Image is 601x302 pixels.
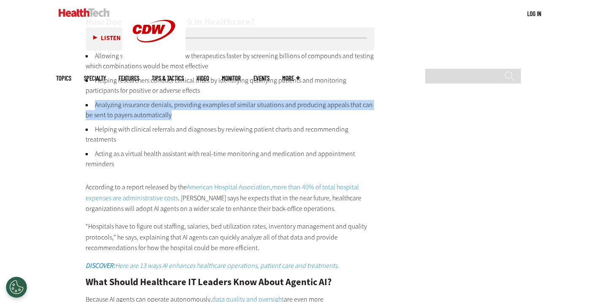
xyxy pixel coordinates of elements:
a: MonITor [222,75,241,81]
a: CDW [122,56,186,65]
a: DISCOVER:Here are 13 ways AI enhances healthcare operations, patient care and treatments. [86,261,339,270]
li: Helping with clinical referrals and diagnoses by reviewing patient charts and recommending treatm... [86,124,375,145]
div: Cookies Settings [6,277,27,298]
span: Topics [56,75,71,81]
em: Here are 13 ways AI enhances healthcare operations, patient care and treatments. [86,261,339,270]
span: Specialty [84,75,106,81]
span: More [282,75,300,81]
a: Events [253,75,270,81]
h2: What Should Healthcare IT Leaders Know About Agentic AI? [86,278,375,287]
li: Acting as a virtual health assistant with real-time monitoring and medication and appointment rem... [86,149,375,169]
li: Analyzing insurance denials, providing examples of similar situations and producing appeals that ... [86,100,375,120]
a: Tips & Tactics [152,75,184,81]
a: Video [197,75,209,81]
button: Open Preferences [6,277,27,298]
a: Log in [527,10,541,17]
img: Home [59,8,110,17]
a: American Hospital Association [187,183,270,191]
a: Features [119,75,139,81]
div: User menu [527,9,541,18]
p: According to a report released by the , . [PERSON_NAME] says he expects that in the near future, ... [86,182,375,214]
a: more than 40% of total hospital expenses are administrative costs [86,183,359,202]
p: “Hospitals have to figure out staffing, salaries, bed utilization rates, inventory management and... [86,221,375,253]
strong: DISCOVER: [86,261,115,270]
